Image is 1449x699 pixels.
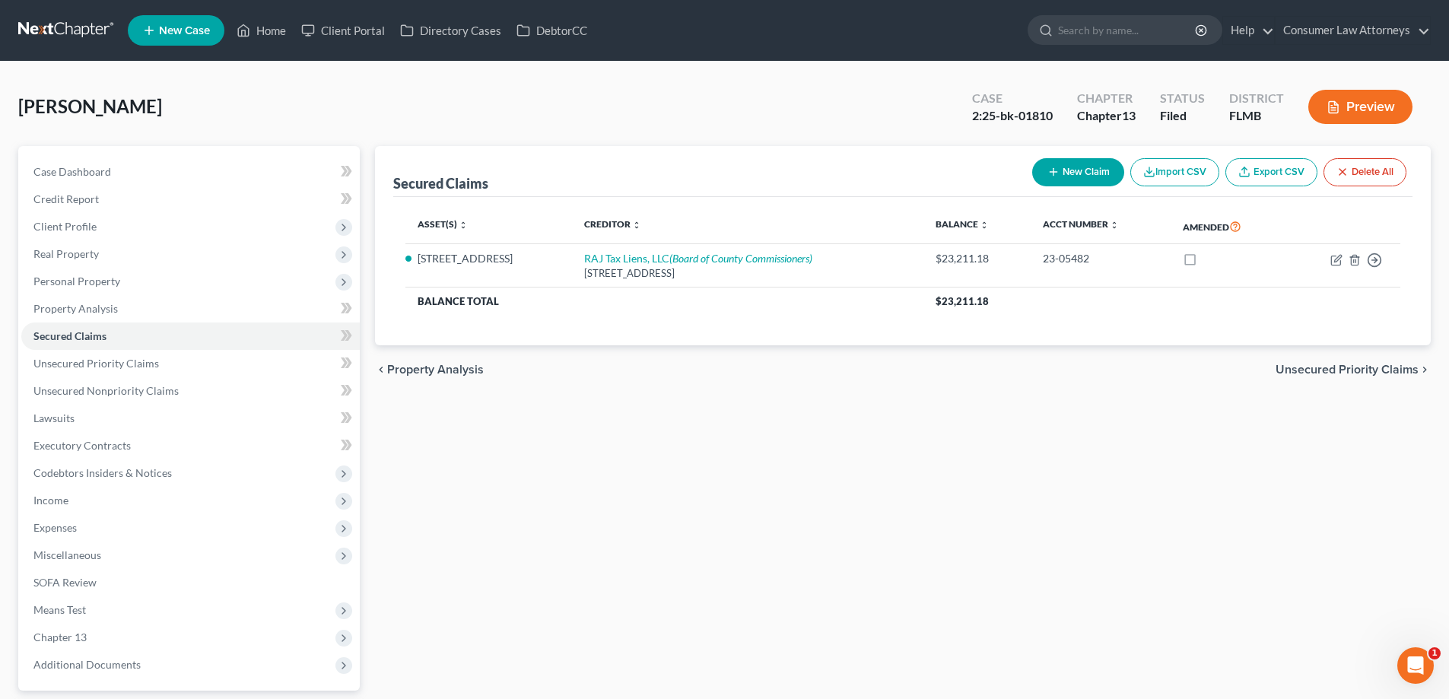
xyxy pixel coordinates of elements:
[33,521,77,534] span: Expenses
[1160,107,1205,125] div: Filed
[1160,90,1205,107] div: Status
[33,631,87,643] span: Chapter 13
[1223,17,1274,44] a: Help
[33,658,141,671] span: Additional Documents
[159,25,210,37] span: New Case
[972,90,1053,107] div: Case
[1058,16,1197,44] input: Search by name...
[33,192,99,205] span: Credit Report
[21,186,360,213] a: Credit Report
[1043,251,1158,266] div: 23-05482
[33,247,99,260] span: Real Property
[418,218,468,230] a: Asset(s) unfold_more
[1428,647,1441,659] span: 1
[1276,364,1431,376] button: Unsecured Priority Claims chevron_right
[387,364,484,376] span: Property Analysis
[1308,90,1412,124] button: Preview
[33,603,86,616] span: Means Test
[669,252,812,265] i: (Board of County Commissioners)
[1229,107,1284,125] div: FLMB
[1419,364,1431,376] i: chevron_right
[1077,107,1136,125] div: Chapter
[584,252,812,265] a: RAJ Tax Liens, LLC(Board of County Commissioners)
[936,218,989,230] a: Balance unfold_more
[375,364,484,376] button: chevron_left Property Analysis
[21,377,360,405] a: Unsecured Nonpriority Claims
[1032,158,1124,186] button: New Claim
[33,275,120,288] span: Personal Property
[21,405,360,432] a: Lawsuits
[21,569,360,596] a: SOFA Review
[1122,108,1136,122] span: 13
[980,221,989,230] i: unfold_more
[972,107,1053,125] div: 2:25-bk-01810
[21,432,360,459] a: Executory Contracts
[21,350,360,377] a: Unsecured Priority Claims
[1229,90,1284,107] div: District
[1130,158,1219,186] button: Import CSV
[18,95,162,117] span: [PERSON_NAME]
[21,295,360,322] a: Property Analysis
[33,466,172,479] span: Codebtors Insiders & Notices
[509,17,595,44] a: DebtorCC
[1276,364,1419,376] span: Unsecured Priority Claims
[584,218,641,230] a: Creditor unfold_more
[632,221,641,230] i: unfold_more
[393,174,488,192] div: Secured Claims
[1043,218,1119,230] a: Acct Number unfold_more
[294,17,392,44] a: Client Portal
[33,329,106,342] span: Secured Claims
[33,494,68,507] span: Income
[1323,158,1406,186] button: Delete All
[1110,221,1119,230] i: unfold_more
[33,439,131,452] span: Executory Contracts
[229,17,294,44] a: Home
[936,251,1019,266] div: $23,211.18
[33,411,75,424] span: Lawsuits
[1276,17,1430,44] a: Consumer Law Attorneys
[21,322,360,350] a: Secured Claims
[375,364,387,376] i: chevron_left
[392,17,509,44] a: Directory Cases
[33,302,118,315] span: Property Analysis
[33,165,111,178] span: Case Dashboard
[418,251,559,266] li: [STREET_ADDRESS]
[936,295,989,307] span: $23,211.18
[33,220,97,233] span: Client Profile
[459,221,468,230] i: unfold_more
[1077,90,1136,107] div: Chapter
[1397,647,1434,684] iframe: Intercom live chat
[33,357,159,370] span: Unsecured Priority Claims
[405,288,923,315] th: Balance Total
[21,158,360,186] a: Case Dashboard
[33,576,97,589] span: SOFA Review
[1225,158,1317,186] a: Export CSV
[1171,209,1286,244] th: Amended
[584,266,911,281] div: [STREET_ADDRESS]
[33,548,101,561] span: Miscellaneous
[33,384,179,397] span: Unsecured Nonpriority Claims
